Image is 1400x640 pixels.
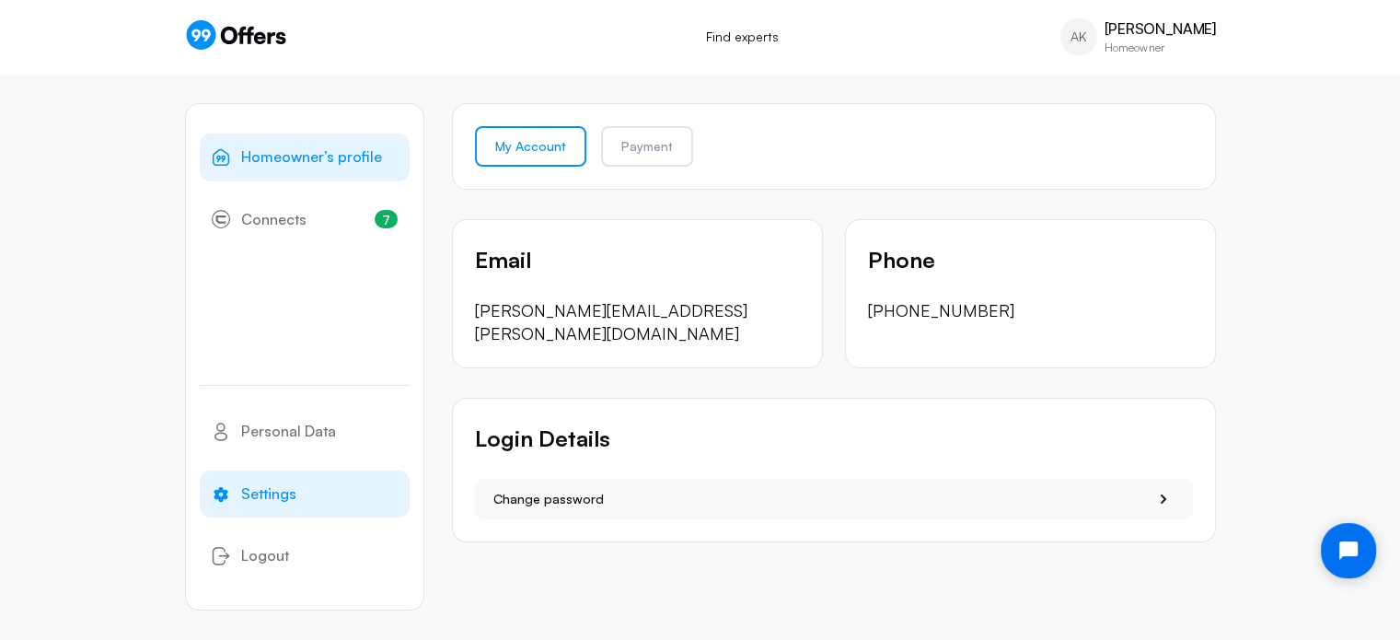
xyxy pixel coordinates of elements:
a: Settings [200,471,410,518]
a: Payment [601,126,693,167]
a: Homeowner’s profile [200,134,410,181]
p: [PHONE_NUMBER] [868,299,1193,322]
a: Connects7 [200,196,410,244]
span: 7 [375,210,398,228]
span: Connects [241,208,307,232]
p: Phone [868,242,1193,277]
a: Find experts [686,17,799,57]
p: Homeowner [1105,42,1216,53]
span: Change password [493,489,604,509]
span: Settings [241,483,296,506]
button: Logout [200,532,410,580]
p: [PERSON_NAME][EMAIL_ADDRESS][PERSON_NAME][DOMAIN_NAME] [475,299,800,345]
span: Homeowner’s profile [241,145,382,169]
p: Login Details [475,421,1193,456]
p: Email [475,242,800,277]
a: Personal Data [200,408,410,456]
iframe: Tidio Chat [1305,507,1392,594]
button: Change password [475,479,1193,519]
p: [PERSON_NAME] [1105,20,1216,38]
span: Personal Data [241,420,336,444]
span: AK [1070,28,1086,46]
a: My Account [475,126,586,167]
span: Logout [241,544,289,568]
